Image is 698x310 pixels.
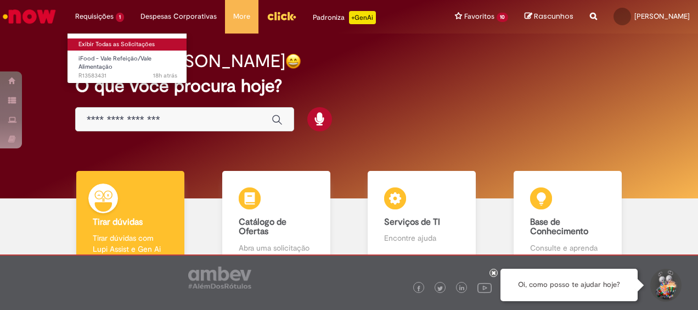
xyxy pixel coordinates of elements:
a: Exibir Todas as Solicitações [67,38,188,51]
img: logo_footer_linkedin.png [459,285,465,292]
p: Consulte e aprenda [530,242,605,253]
b: Serviços de TI [384,217,440,228]
span: Rascunhos [534,11,573,21]
ul: Requisições [67,33,187,84]
span: More [233,11,250,22]
span: 1 [116,13,124,22]
span: iFood - Vale Refeição/Vale Alimentação [78,54,151,71]
p: Tirar dúvidas com Lupi Assist e Gen Ai [93,232,168,254]
a: Base de Conhecimento Consulte e aprenda [495,171,641,266]
img: click_logo_yellow_360x200.png [267,8,296,24]
p: Encontre ajuda [384,232,459,243]
img: logo_footer_facebook.png [416,286,421,291]
b: Catálogo de Ofertas [239,217,286,237]
div: Oi, como posso te ajudar hoje? [500,269,638,301]
a: Tirar dúvidas Tirar dúvidas com Lupi Assist e Gen Ai [58,171,204,266]
span: 10 [497,13,508,22]
span: R13583431 [78,71,177,80]
img: logo_footer_ambev_rotulo_gray.png [188,267,251,289]
p: +GenAi [349,11,376,24]
h2: O que você procura hoje? [75,76,623,96]
button: Iniciar Conversa de Suporte [649,269,682,302]
span: 18h atrás [153,71,177,80]
div: Padroniza [313,11,376,24]
span: Despesas Corporativas [140,11,217,22]
b: Base de Conhecimento [530,217,588,237]
img: happy-face.png [285,53,301,69]
img: logo_footer_twitter.png [437,286,443,291]
b: Tirar dúvidas [93,217,143,228]
span: [PERSON_NAME] [634,12,690,21]
span: Favoritos [464,11,494,22]
p: Abra uma solicitação [239,242,314,253]
time: 30/09/2025 17:56:35 [153,71,177,80]
a: Aberto R13583431 : iFood - Vale Refeição/Vale Alimentação [67,53,188,76]
span: Requisições [75,11,114,22]
a: Catálogo de Ofertas Abra uma solicitação [204,171,350,266]
img: ServiceNow [1,5,58,27]
a: Rascunhos [525,12,573,22]
a: Serviços de TI Encontre ajuda [349,171,495,266]
img: logo_footer_youtube.png [477,280,492,295]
